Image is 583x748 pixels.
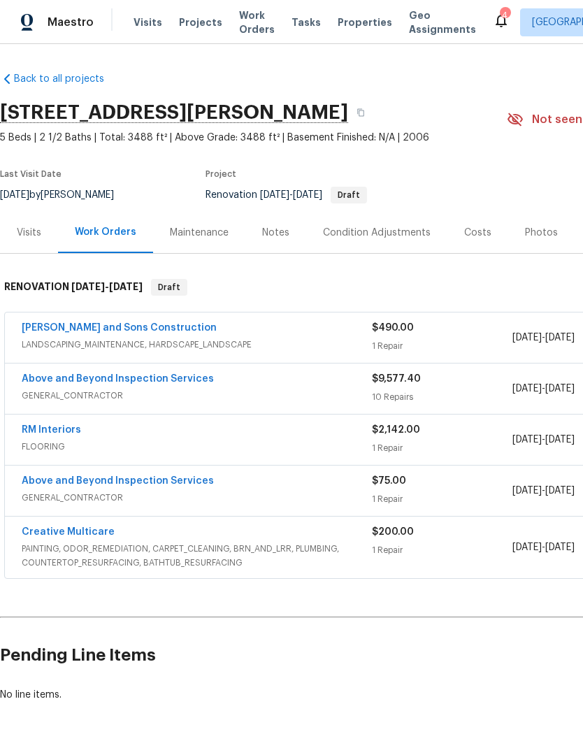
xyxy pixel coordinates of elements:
[512,486,542,496] span: [DATE]
[512,331,575,345] span: -
[4,279,143,296] h6: RENOVATION
[512,540,575,554] span: -
[372,441,512,455] div: 1 Repair
[239,8,275,36] span: Work Orders
[206,190,367,200] span: Renovation
[512,484,575,498] span: -
[500,8,510,22] div: 4
[260,190,289,200] span: [DATE]
[545,333,575,343] span: [DATE]
[332,191,366,199] span: Draft
[372,390,512,404] div: 10 Repairs
[512,433,575,447] span: -
[512,435,542,445] span: [DATE]
[22,323,217,333] a: [PERSON_NAME] and Sons Construction
[71,282,143,292] span: -
[22,440,372,454] span: FLOORING
[109,282,143,292] span: [DATE]
[48,15,94,29] span: Maestro
[545,486,575,496] span: [DATE]
[22,542,372,570] span: PAINTING, ODOR_REMEDIATION, CARPET_CLEANING, BRN_AND_LRR, PLUMBING, COUNTERTOP_RESURFACING, BATHT...
[545,384,575,394] span: [DATE]
[179,15,222,29] span: Projects
[512,333,542,343] span: [DATE]
[22,338,372,352] span: LANDSCAPING_MAINTENANCE, HARDSCAPE_LANDSCAPE
[525,226,558,240] div: Photos
[22,527,115,537] a: Creative Multicare
[170,226,229,240] div: Maintenance
[134,15,162,29] span: Visits
[348,100,373,125] button: Copy Address
[372,339,512,353] div: 1 Repair
[291,17,321,27] span: Tasks
[22,476,214,486] a: Above and Beyond Inspection Services
[372,527,414,537] span: $200.00
[71,282,105,292] span: [DATE]
[372,476,406,486] span: $75.00
[545,435,575,445] span: [DATE]
[260,190,322,200] span: -
[512,542,542,552] span: [DATE]
[372,543,512,557] div: 1 Repair
[338,15,392,29] span: Properties
[545,542,575,552] span: [DATE]
[206,170,236,178] span: Project
[512,382,575,396] span: -
[323,226,431,240] div: Condition Adjustments
[22,389,372,403] span: GENERAL_CONTRACTOR
[262,226,289,240] div: Notes
[409,8,476,36] span: Geo Assignments
[372,425,420,435] span: $2,142.00
[464,226,491,240] div: Costs
[22,425,81,435] a: RM Interiors
[293,190,322,200] span: [DATE]
[372,323,414,333] span: $490.00
[372,492,512,506] div: 1 Repair
[17,226,41,240] div: Visits
[512,384,542,394] span: [DATE]
[22,374,214,384] a: Above and Beyond Inspection Services
[372,374,421,384] span: $9,577.40
[75,225,136,239] div: Work Orders
[22,491,372,505] span: GENERAL_CONTRACTOR
[152,280,186,294] span: Draft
